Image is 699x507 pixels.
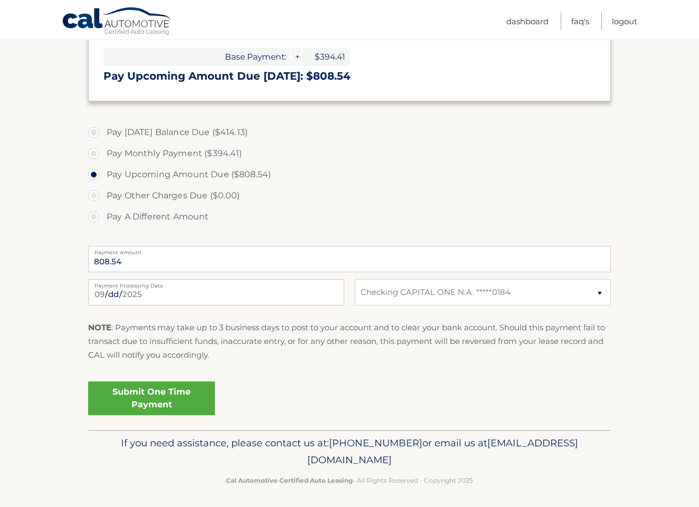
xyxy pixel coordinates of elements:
[88,381,215,415] a: Submit One Time Payment
[88,185,611,206] label: Pay Other Charges Due ($0.00)
[88,122,611,143] label: Pay [DATE] Balance Due ($414.13)
[95,435,604,468] p: If you need assistance, please contact us at: or email us at
[88,206,611,227] label: Pay A Different Amount
[612,13,637,30] a: Logout
[88,246,611,272] input: Payment Amount
[226,476,353,484] strong: Cal Automotive Certified Auto Leasing
[302,47,349,66] span: $394.41
[88,246,611,254] label: Payment Amount
[88,279,344,305] input: Payment Date
[103,70,596,83] h3: Pay Upcoming Amount Due [DATE]: $808.54
[571,13,589,30] a: FAQ's
[291,47,301,66] span: +
[88,143,611,164] label: Pay Monthly Payment ($394.41)
[329,437,422,449] span: [PHONE_NUMBER]
[88,321,611,362] p: : Payments may take up to 3 business days to post to your account and to clear your bank account....
[95,475,604,486] p: - All Rights Reserved - Copyright 2025
[88,164,611,185] label: Pay Upcoming Amount Due ($808.54)
[307,437,578,466] span: [EMAIL_ADDRESS][DOMAIN_NAME]
[88,322,111,332] strong: NOTE
[88,279,344,288] label: Payment Processing Date
[506,13,549,30] a: Dashboard
[103,47,290,66] span: Base Payment:
[62,7,173,37] a: Cal Automotive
